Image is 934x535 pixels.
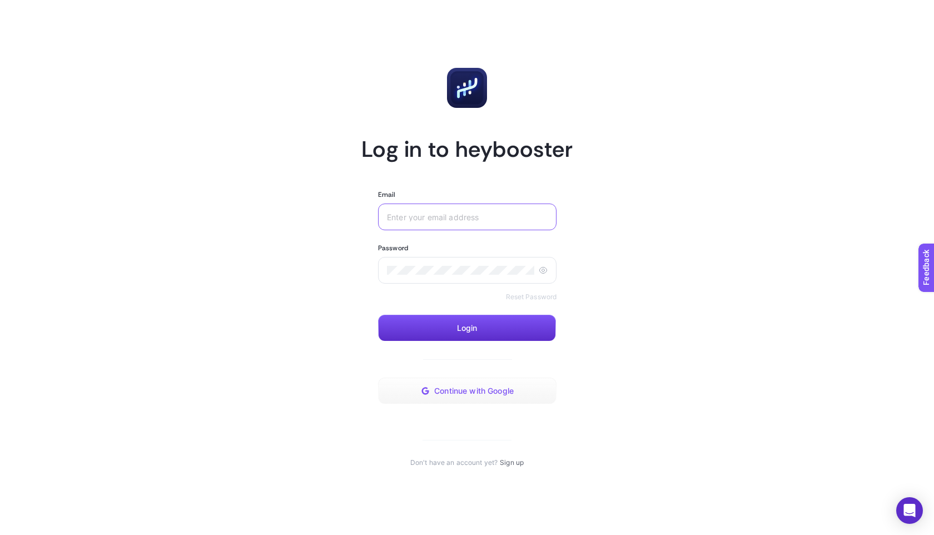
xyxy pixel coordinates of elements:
button: Continue with Google [378,378,557,404]
a: Sign up [500,458,524,467]
button: Login [378,315,556,341]
span: Continue with Google [434,387,514,395]
span: Login [457,324,478,333]
h1: Log in to heybooster [361,135,573,164]
div: Open Intercom Messenger [896,497,923,524]
input: Enter your email address [387,212,548,221]
a: Reset Password [506,293,557,301]
span: Feedback [7,3,42,12]
label: Password [378,244,408,252]
label: Email [378,190,396,199]
span: Don't have an account yet? [410,458,498,467]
